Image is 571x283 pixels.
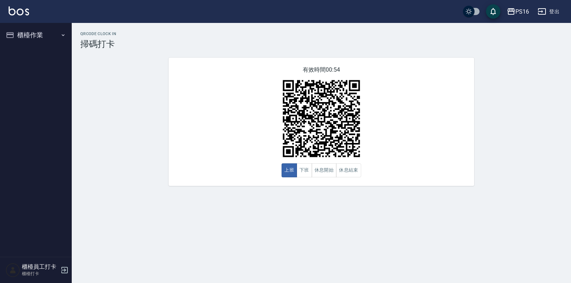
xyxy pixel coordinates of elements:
button: 休息結束 [336,163,361,177]
h5: 櫃檯員工打卡 [22,263,58,270]
div: PS16 [515,7,529,16]
img: Logo [9,6,29,15]
p: 櫃檯打卡 [22,270,58,277]
button: PS16 [504,4,532,19]
button: 下班 [297,163,312,177]
button: 上班 [282,163,297,177]
h2: QRcode Clock In [80,32,562,36]
button: 休息開始 [312,163,337,177]
button: 登出 [535,5,562,18]
h3: 掃碼打卡 [80,39,562,49]
button: 櫃檯作業 [3,26,69,44]
div: 有效時間 00:54 [169,58,474,186]
button: save [486,4,500,19]
img: Person [6,263,20,277]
